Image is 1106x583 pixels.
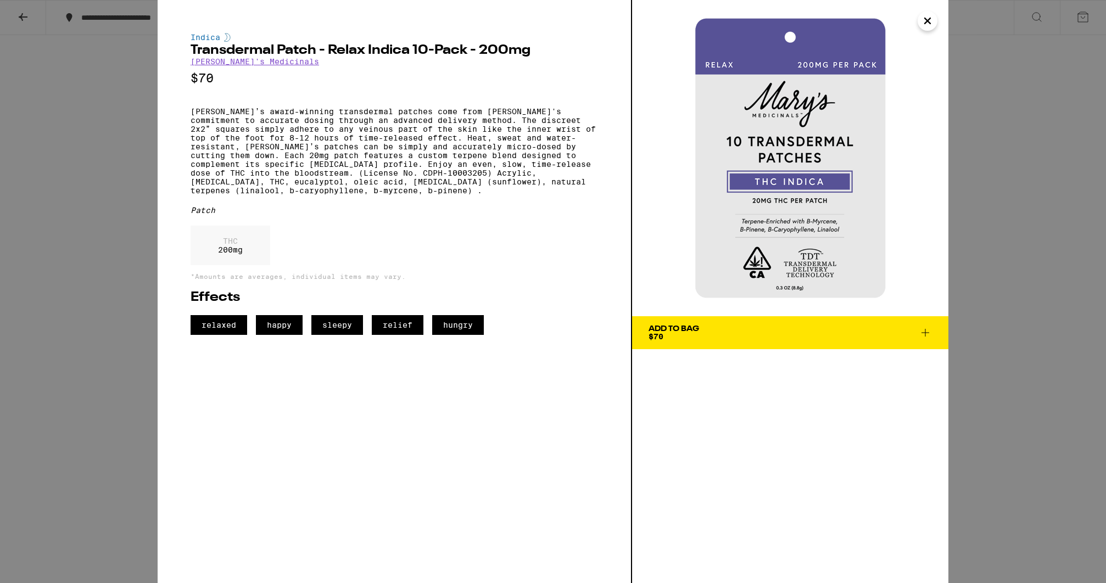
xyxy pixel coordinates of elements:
p: *Amounts are averages, individual items may vary. [191,273,598,280]
a: [PERSON_NAME]'s Medicinals [191,57,319,66]
span: Hi. Need any help? [7,8,79,16]
p: $70 [191,71,598,85]
div: Indica [191,33,598,42]
span: happy [256,315,303,335]
span: $70 [649,332,663,341]
div: Add To Bag [649,325,699,333]
p: THC [218,237,243,245]
div: 200 mg [191,226,270,265]
span: sleepy [311,315,363,335]
span: relaxed [191,315,247,335]
div: Patch [191,206,598,215]
h2: Transdermal Patch - Relax Indica 10-Pack - 200mg [191,44,598,57]
span: hungry [432,315,484,335]
button: Add To Bag$70 [632,316,948,349]
span: relief [372,315,423,335]
p: [PERSON_NAME]’s award-winning transdermal patches come from [PERSON_NAME]'s commitment to accurat... [191,107,598,195]
img: indicaColor.svg [224,33,231,42]
h2: Effects [191,291,598,304]
button: Close [918,11,937,31]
